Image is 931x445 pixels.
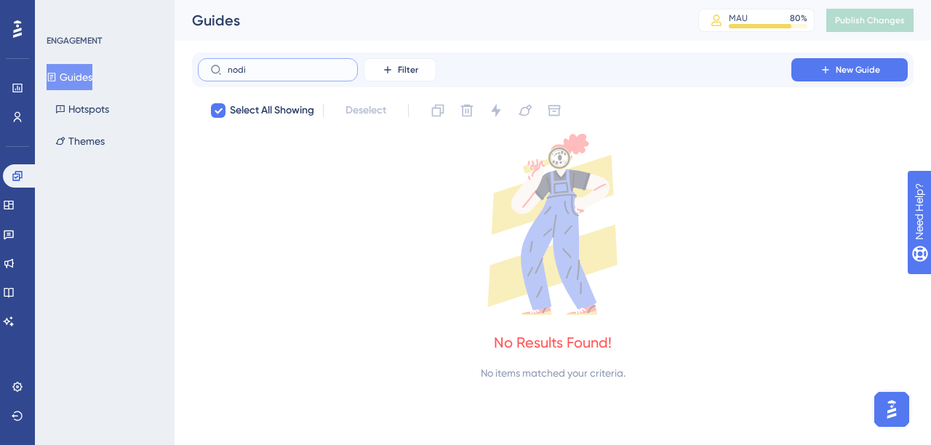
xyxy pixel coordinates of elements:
[345,102,386,119] span: Deselect
[364,58,436,81] button: Filter
[47,35,102,47] div: ENGAGEMENT
[729,12,748,24] div: MAU
[494,332,612,353] div: No Results Found!
[835,15,905,26] span: Publish Changes
[230,102,314,119] span: Select All Showing
[47,64,92,90] button: Guides
[826,9,914,32] button: Publish Changes
[398,64,418,76] span: Filter
[332,97,399,124] button: Deselect
[228,65,345,75] input: Search
[481,364,626,382] div: No items matched your criteria.
[870,388,914,431] iframe: UserGuiding AI Assistant Launcher
[836,64,880,76] span: New Guide
[791,58,908,81] button: New Guide
[47,128,113,154] button: Themes
[47,96,118,122] button: Hotspots
[34,4,91,21] span: Need Help?
[192,10,662,31] div: Guides
[790,12,807,24] div: 80 %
